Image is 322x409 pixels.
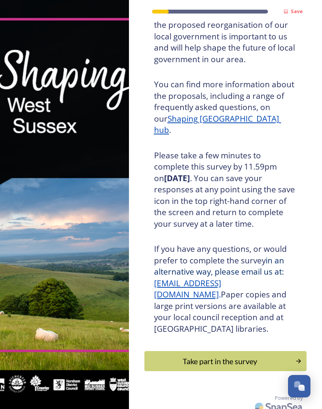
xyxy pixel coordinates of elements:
[154,150,297,230] h3: Please take a few minutes to complete this survey by 11.59pm on . You can save your responses at ...
[291,8,303,15] strong: Save
[154,255,286,277] span: in an alternative way, please email us at:
[288,375,310,397] button: Open Chat
[154,79,297,136] h3: You can find more information about the proposals, including a range of frequently asked question...
[154,113,281,136] a: Shaping [GEOGRAPHIC_DATA] hub
[219,289,221,300] span: .
[154,278,221,300] a: [EMAIL_ADDRESS][DOMAIN_NAME]
[144,351,307,371] button: Continue
[149,355,291,367] div: Take part in the survey
[275,394,303,402] span: Powered by
[164,173,190,183] strong: [DATE]
[154,243,297,334] h3: If you have any questions, or would prefer to complete the survey Paper copies and large print ve...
